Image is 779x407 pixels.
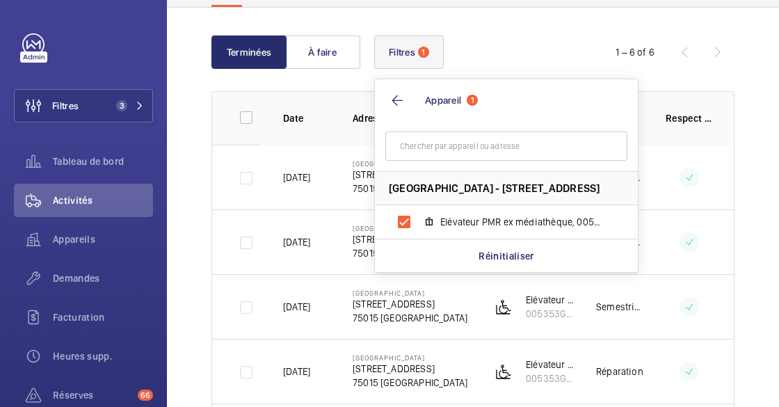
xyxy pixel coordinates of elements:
[353,232,467,246] p: [STREET_ADDRESS]
[425,95,461,106] span: Appareil
[666,111,713,125] p: Respect délai
[53,271,153,285] span: Demandes
[479,249,534,263] p: Réinitialiser
[283,365,310,378] p: [DATE]
[526,358,574,372] p: Elévateur PMR ex médiathèque
[440,215,602,229] span: Elévateur PMR ex médiathèque, 005353G-H-3-07-0-28
[353,353,467,362] p: [GEOGRAPHIC_DATA]
[353,159,467,168] p: [GEOGRAPHIC_DATA]
[285,35,360,69] button: À faire
[374,35,444,69] button: Filtres1
[353,297,467,311] p: [STREET_ADDRESS]
[53,388,132,402] span: Réserves
[389,47,415,58] span: Filtres
[495,298,512,315] img: platform_lift.svg
[467,95,478,106] span: 1
[616,45,654,59] div: 1 – 6 of 6
[353,311,467,325] p: 75015 [GEOGRAPHIC_DATA]
[53,310,153,324] span: Facturation
[526,293,574,307] p: Elévateur PMR ex médiathèque
[353,182,467,195] p: 75015 [GEOGRAPHIC_DATA]
[353,111,469,125] p: Adresse
[353,362,467,376] p: [STREET_ADDRESS]
[353,289,467,297] p: [GEOGRAPHIC_DATA]
[418,47,429,58] span: 1
[14,89,153,122] button: Filtres3
[526,372,574,385] p: 005353G-H-3-07-0-28
[53,154,153,168] span: Tableau de bord
[283,300,310,314] p: [DATE]
[211,35,287,69] button: Terminées
[116,100,127,111] span: 3
[138,390,153,401] span: 66
[53,193,153,207] span: Activités
[596,300,643,314] p: Semestrielle
[596,365,643,378] p: Réparation
[389,181,600,195] span: [GEOGRAPHIC_DATA] - [STREET_ADDRESS]
[353,168,467,182] p: [STREET_ADDRESS]
[53,232,153,246] span: Appareils
[385,131,627,161] input: Chercher par appareil ou adresse
[283,170,310,184] p: [DATE]
[52,99,79,113] span: Filtres
[283,111,330,125] p: Date
[353,246,467,260] p: 75015 [GEOGRAPHIC_DATA]
[353,376,467,390] p: 75015 [GEOGRAPHIC_DATA]
[495,363,512,380] img: platform_lift.svg
[353,224,467,232] p: [GEOGRAPHIC_DATA]
[283,235,310,249] p: [DATE]
[526,307,574,321] p: 005353G-H-3-07-0-28
[375,79,638,121] button: Appareil1
[53,349,153,363] span: Heures supp.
